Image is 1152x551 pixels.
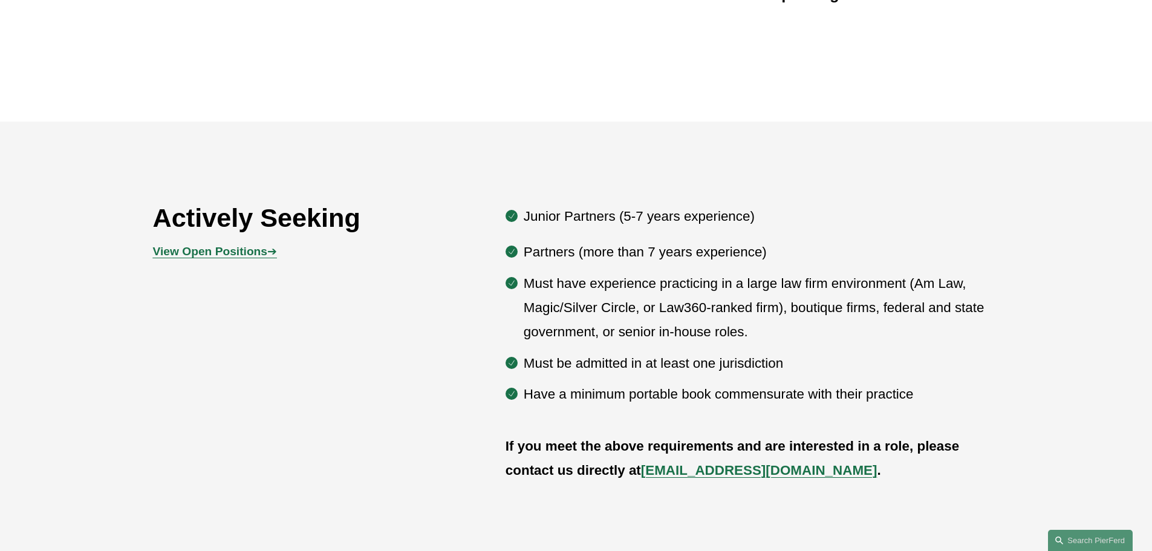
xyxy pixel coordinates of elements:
p: Junior Partners (5-7 years experience) [524,204,1000,229]
a: [EMAIL_ADDRESS][DOMAIN_NAME] [641,463,877,478]
strong: If you meet the above requirements and are interested in a role, please contact us directly at [506,439,963,478]
p: Partners (more than 7 years experience) [524,240,1000,264]
strong: View Open Positions [153,245,267,258]
p: Must have experience practicing in a large law firm environment (Am Law, Magic/Silver Circle, or ... [524,272,1000,345]
a: Search this site [1048,530,1133,551]
p: Have a minimum portable book commensurate with their practice [524,382,1000,406]
p: Must be admitted in at least one jurisdiction [524,351,1000,376]
strong: . [877,463,880,478]
span: ➔ [153,245,277,258]
h2: Actively Seeking [153,202,435,233]
a: View Open Positions➔ [153,245,277,258]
